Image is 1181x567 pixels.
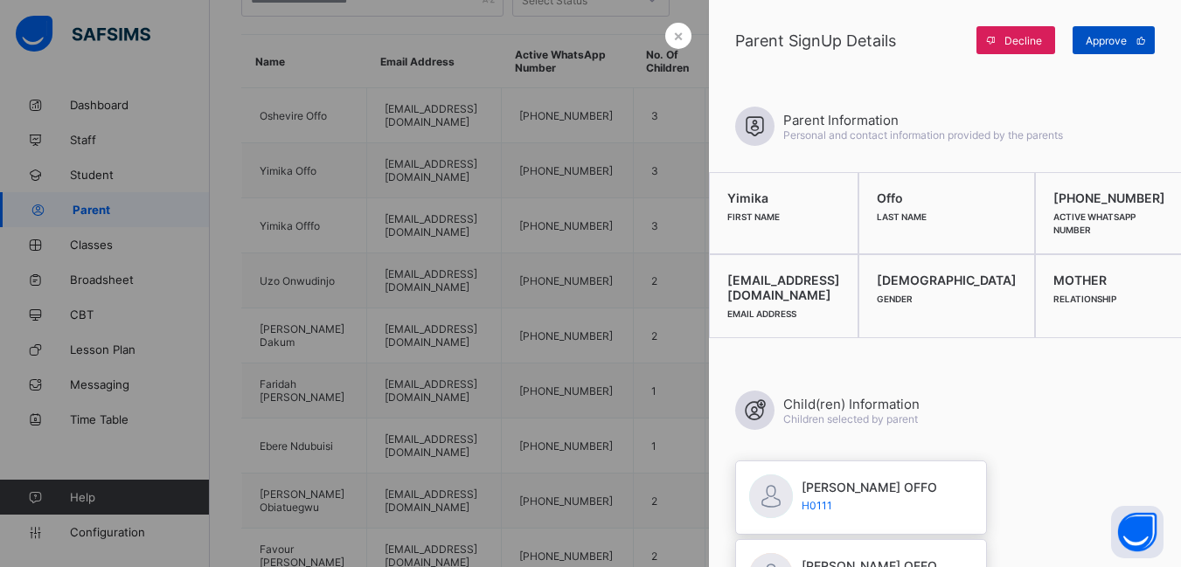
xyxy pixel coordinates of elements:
span: Yimika [727,190,840,205]
span: First Name [727,211,780,222]
span: Email Address [727,308,796,319]
span: [EMAIL_ADDRESS][DOMAIN_NAME] [727,273,840,302]
span: Offo [877,190,1017,205]
span: × [673,26,684,45]
span: MOTHER [1053,273,1165,287]
button: Open asap [1111,506,1164,558]
span: Parent SignUp Details [735,31,968,50]
span: Last Name [877,211,927,222]
span: Gender [877,294,913,304]
span: [DEMOGRAPHIC_DATA] [877,273,1017,287]
span: Relationship [1053,294,1116,304]
span: Personal and contact information provided by the parents [783,128,1063,142]
span: Parent Information [783,112,1063,128]
span: H0111 [802,499,937,512]
span: Child(ren) Information [783,396,920,412]
span: [PERSON_NAME] OFFO [802,480,937,494]
span: [PHONE_NUMBER] [1053,190,1165,205]
span: Decline [1004,34,1042,47]
span: Active WhatsApp Number [1053,211,1136,235]
span: Children selected by parent [783,412,918,425]
span: Approve [1086,34,1127,47]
